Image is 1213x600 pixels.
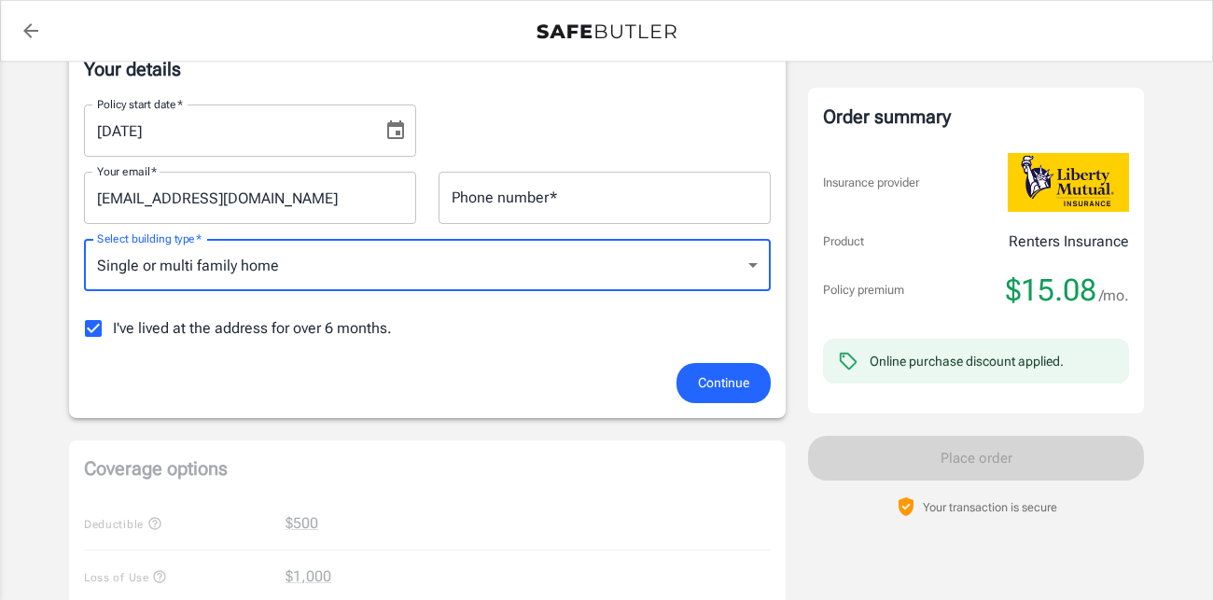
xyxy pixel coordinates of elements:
div: Order summary [823,103,1129,131]
p: Your details [84,56,771,82]
label: Policy start date [97,96,183,112]
img: Back to quotes [537,24,676,39]
img: Liberty Mutual [1008,153,1129,212]
input: MM/DD/YYYY [84,105,369,157]
label: Select building type [97,230,202,246]
span: Continue [698,371,749,395]
div: Single or multi family home [84,239,771,291]
button: Choose date, selected date is Sep 1, 2025 [377,112,414,149]
span: $15.08 [1006,272,1096,309]
p: Renters Insurance [1009,230,1129,253]
label: Your email [97,163,157,179]
span: I've lived at the address for over 6 months. [113,317,392,340]
p: Policy premium [823,281,904,300]
input: Enter email [84,172,416,224]
a: back to quotes [12,12,49,49]
input: Enter number [439,172,771,224]
span: /mo. [1099,283,1129,309]
button: Continue [676,363,771,403]
p: Insurance provider [823,174,919,192]
p: Product [823,232,864,251]
p: Your transaction is secure [923,498,1057,516]
div: Online purchase discount applied. [870,352,1064,370]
